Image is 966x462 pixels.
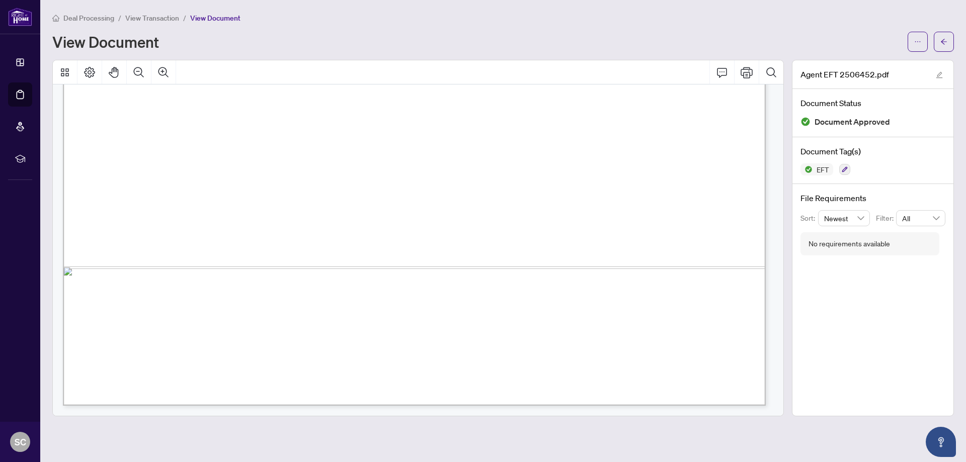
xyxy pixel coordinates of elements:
[63,14,114,23] span: Deal Processing
[118,12,121,24] li: /
[183,12,186,24] li: /
[8,8,32,26] img: logo
[800,213,818,224] p: Sort:
[800,97,945,109] h4: Document Status
[800,192,945,204] h4: File Requirements
[926,427,956,457] button: Open asap
[800,68,889,80] span: Agent EFT 2506452.pdf
[800,163,813,175] img: Status Icon
[800,145,945,157] h4: Document Tag(s)
[815,115,890,129] span: Document Approved
[824,211,864,226] span: Newest
[936,71,943,78] span: edit
[15,435,26,449] span: SC
[940,38,947,45] span: arrow-left
[125,14,179,23] span: View Transaction
[52,15,59,22] span: home
[800,117,811,127] img: Document Status
[914,38,921,45] span: ellipsis
[813,166,833,173] span: EFT
[876,213,896,224] p: Filter:
[902,211,939,226] span: All
[190,14,240,23] span: View Document
[809,238,890,249] div: No requirements available
[52,34,159,50] h1: View Document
